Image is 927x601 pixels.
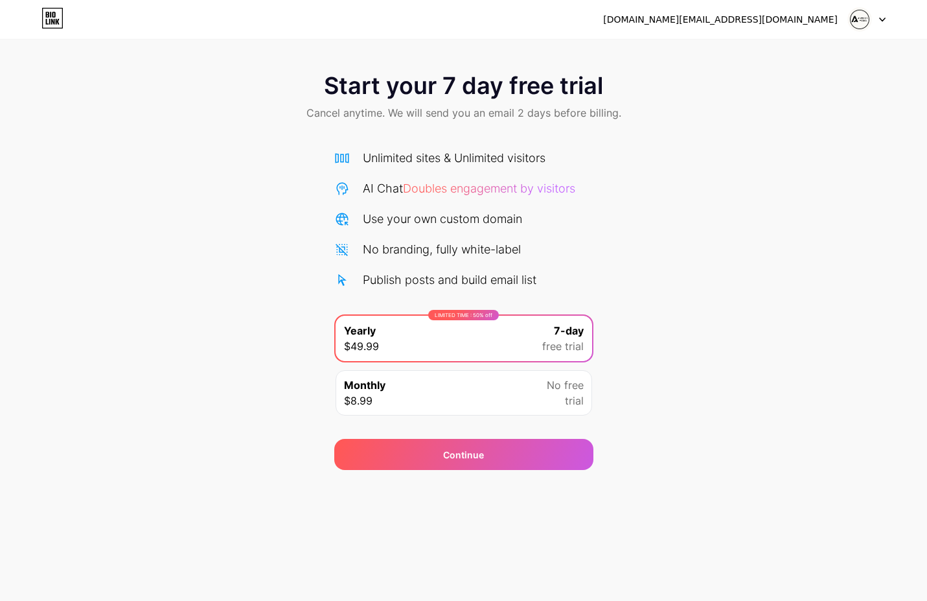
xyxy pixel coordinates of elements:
[443,448,484,462] span: Continue
[363,210,522,228] div: Use your own custom domain
[344,377,385,393] span: Monthly
[565,393,584,408] span: trial
[344,338,379,354] span: $49.99
[306,105,621,121] span: Cancel anytime. We will send you an email 2 days before billing.
[603,13,838,27] div: [DOMAIN_NAME][EMAIL_ADDRESS][DOMAIN_NAME]
[554,323,584,338] span: 7-day
[428,310,499,320] div: LIMITED TIME : 50% off
[542,338,584,354] span: free trial
[363,149,545,167] div: Unlimited sites & Unlimited visitors
[847,7,872,32] img: aspects
[363,241,521,258] div: No branding, fully white-label
[344,393,372,408] span: $8.99
[344,323,376,338] span: Yearly
[547,377,584,393] span: No free
[363,180,575,197] div: AI Chat
[363,271,536,289] div: Publish posts and build email list
[324,73,603,99] span: Start your 7 day free trial
[403,182,575,195] span: Doubles engagement by visitors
